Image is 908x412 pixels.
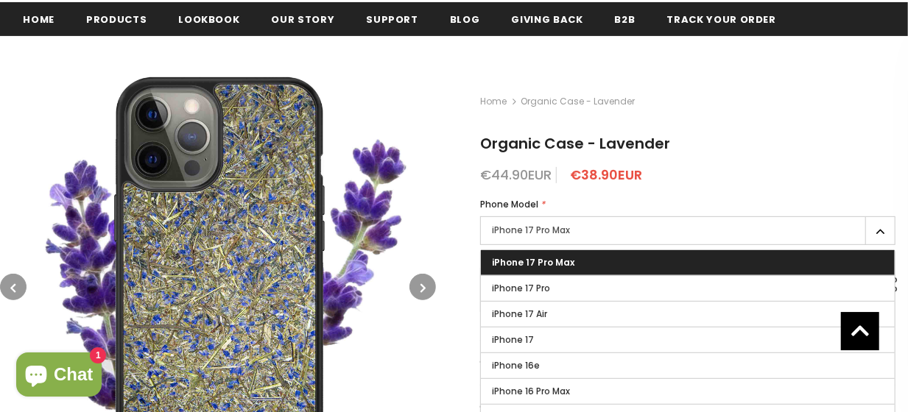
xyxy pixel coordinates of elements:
span: €44.90EUR [480,166,552,184]
a: Blog [450,2,480,35]
inbox-online-store-chat: Shopify online store chat [12,352,106,400]
span: B2B [615,13,636,26]
span: Organic Case - Lavender [521,93,635,110]
a: support [366,2,418,35]
a: Products [86,2,147,35]
span: Track your order [667,13,776,26]
span: iPhone 16e [492,359,540,372]
span: Products [86,13,147,26]
span: Phone Model [480,198,538,210]
span: Organic Case - Lavender [480,133,670,154]
span: support [366,13,418,26]
a: B2B [615,2,636,35]
a: Giving back [512,2,583,35]
span: €38.90EUR [570,166,642,184]
span: Home [24,13,55,26]
a: Lookbook [178,2,239,35]
a: Our Story [272,2,335,35]
span: Lookbook [178,13,239,26]
span: iPhone 16 Pro Max [492,385,570,397]
span: Giving back [512,13,583,26]
span: Our Story [272,13,335,26]
span: iPhone 17 Air [492,308,547,320]
a: Home [24,2,55,35]
span: iPhone 17 Pro Max [492,256,574,269]
span: iPhone 17 [492,333,534,346]
a: Home [480,93,507,110]
span: iPhone 17 Pro [492,282,550,294]
span: Blog [450,13,480,26]
label: iPhone 17 Pro Max [480,216,896,245]
a: Track your order [667,2,776,35]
